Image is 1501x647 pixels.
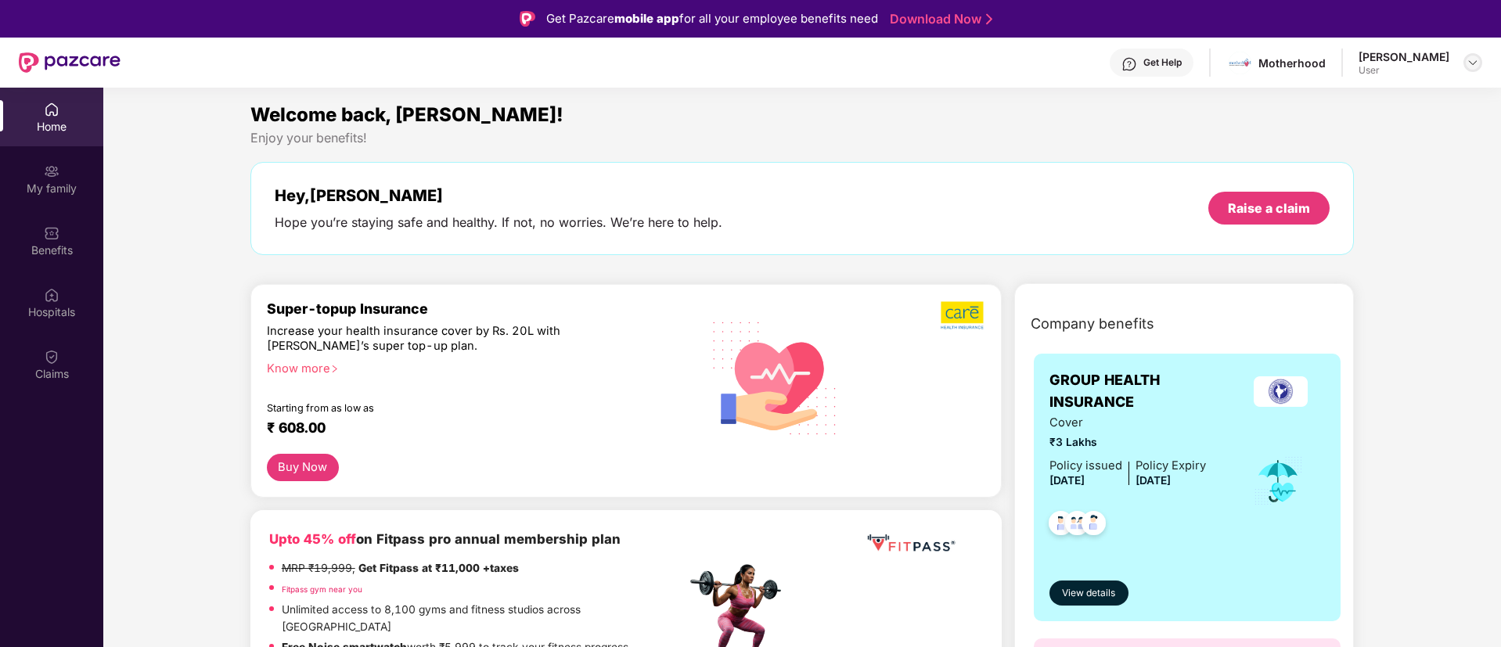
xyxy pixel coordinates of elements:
[282,602,686,635] p: Unlimited access to 8,100 gyms and fitness studios across [GEOGRAPHIC_DATA]
[864,529,958,558] img: fppp.png
[1049,581,1128,606] button: View details
[1467,56,1479,69] img: svg+xml;base64,PHN2ZyBpZD0iRHJvcGRvd24tMzJ4MzIiIHhtbG5zPSJodHRwOi8vd3d3LnczLm9yZy8yMDAwL3N2ZyIgd2...
[986,11,992,27] img: Stroke
[267,454,339,481] button: Buy Now
[267,419,671,438] div: ₹ 608.00
[520,11,535,27] img: Logo
[267,300,686,317] div: Super-topup Insurance
[1121,56,1137,72] img: svg+xml;base64,PHN2ZyBpZD0iSGVscC0zMngzMiIgeG1sbnM9Imh0dHA6Ly93d3cudzMub3JnLzIwMDAvc3ZnIiB3aWR0aD...
[1359,64,1449,77] div: User
[1254,376,1308,407] img: insurerLogo
[267,361,677,372] div: Know more
[267,324,618,354] div: Increase your health insurance cover by Rs. 20L with [PERSON_NAME]’s super top-up plan.
[267,402,620,413] div: Starting from as low as
[282,562,355,574] del: MRP ₹19,999,
[1228,199,1310,217] div: Raise a claim
[1049,369,1236,414] span: GROUP HEALTH INSURANCE
[941,300,985,330] img: b5dec4f62d2307b9de63beb79f102df3.png
[1258,56,1326,70] div: Motherhood
[358,562,519,574] strong: Get Fitpass at ₹11,000 +taxes
[1359,49,1449,64] div: [PERSON_NAME]
[1136,457,1206,475] div: Policy Expiry
[1049,414,1206,432] span: Cover
[1136,474,1171,487] span: [DATE]
[19,52,121,73] img: New Pazcare Logo
[700,301,850,453] img: svg+xml;base64,PHN2ZyB4bWxucz0iaHR0cDovL3d3dy53My5vcmcvMjAwMC9zdmciIHhtbG5zOnhsaW5rPSJodHRwOi8vd3...
[1062,586,1115,601] span: View details
[269,531,621,547] b: on Fitpass pro annual membership plan
[44,225,59,241] img: svg+xml;base64,PHN2ZyBpZD0iQmVuZWZpdHMiIHhtbG5zPSJodHRwOi8vd3d3LnczLm9yZy8yMDAwL3N2ZyIgd2lkdGg9Ij...
[546,9,878,28] div: Get Pazcare for all your employee benefits need
[44,164,59,179] img: svg+xml;base64,PHN2ZyB3aWR0aD0iMjAiIGhlaWdodD0iMjAiIHZpZXdCb3g9IjAgMCAyMCAyMCIgZmlsbD0ibm9uZSIgeG...
[1049,457,1122,475] div: Policy issued
[44,287,59,303] img: svg+xml;base64,PHN2ZyBpZD0iSG9zcGl0YWxzIiB4bWxucz0iaHR0cDovL3d3dy53My5vcmcvMjAwMC9zdmciIHdpZHRoPS...
[614,11,679,26] strong: mobile app
[1229,52,1251,74] img: motherhood%20_%20logo.png
[890,11,988,27] a: Download Now
[269,531,356,547] b: Upto 45% off
[44,349,59,365] img: svg+xml;base64,PHN2ZyBpZD0iQ2xhaW0iIHhtbG5zPSJodHRwOi8vd3d3LnczLm9yZy8yMDAwL3N2ZyIgd2lkdGg9IjIwIi...
[1049,434,1206,451] span: ₹3 Lakhs
[1074,506,1113,545] img: svg+xml;base64,PHN2ZyB4bWxucz0iaHR0cDovL3d3dy53My5vcmcvMjAwMC9zdmciIHdpZHRoPSI0OC45NDMiIGhlaWdodD...
[275,214,722,231] div: Hope you’re staying safe and healthy. If not, no worries. We’re here to help.
[1049,474,1085,487] span: [DATE]
[44,102,59,117] img: svg+xml;base64,PHN2ZyBpZD0iSG9tZSIgeG1sbnM9Imh0dHA6Ly93d3cudzMub3JnLzIwMDAvc3ZnIiB3aWR0aD0iMjAiIG...
[1143,56,1182,69] div: Get Help
[275,186,722,205] div: Hey, [PERSON_NAME]
[1253,455,1304,507] img: icon
[330,365,339,373] span: right
[1031,313,1154,335] span: Company benefits
[282,584,362,594] a: Fitpass gym near you
[250,103,563,126] span: Welcome back, [PERSON_NAME]!
[1042,506,1080,545] img: svg+xml;base64,PHN2ZyB4bWxucz0iaHR0cDovL3d3dy53My5vcmcvMjAwMC9zdmciIHdpZHRoPSI0OC45NDMiIGhlaWdodD...
[250,130,1355,146] div: Enjoy your benefits!
[1058,506,1096,545] img: svg+xml;base64,PHN2ZyB4bWxucz0iaHR0cDovL3d3dy53My5vcmcvMjAwMC9zdmciIHdpZHRoPSI0OC45MTUiIGhlaWdodD...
